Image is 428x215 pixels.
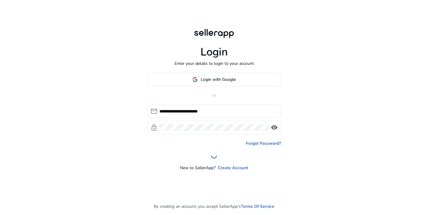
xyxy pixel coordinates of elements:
[241,203,274,210] a: Terms Of Service
[180,165,216,171] p: New to SellerApp?
[192,77,198,82] img: google-logo.svg
[218,165,248,171] a: Create Account
[246,140,281,147] a: Forgot Password?
[147,73,281,86] button: Login with Google
[147,92,281,99] p: or
[150,108,158,115] span: mail
[201,76,236,83] span: Login with Google
[150,124,158,131] span: lock
[175,60,254,67] p: Enter your details to login to your account
[271,124,278,131] span: visibility
[200,46,228,58] h1: Login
